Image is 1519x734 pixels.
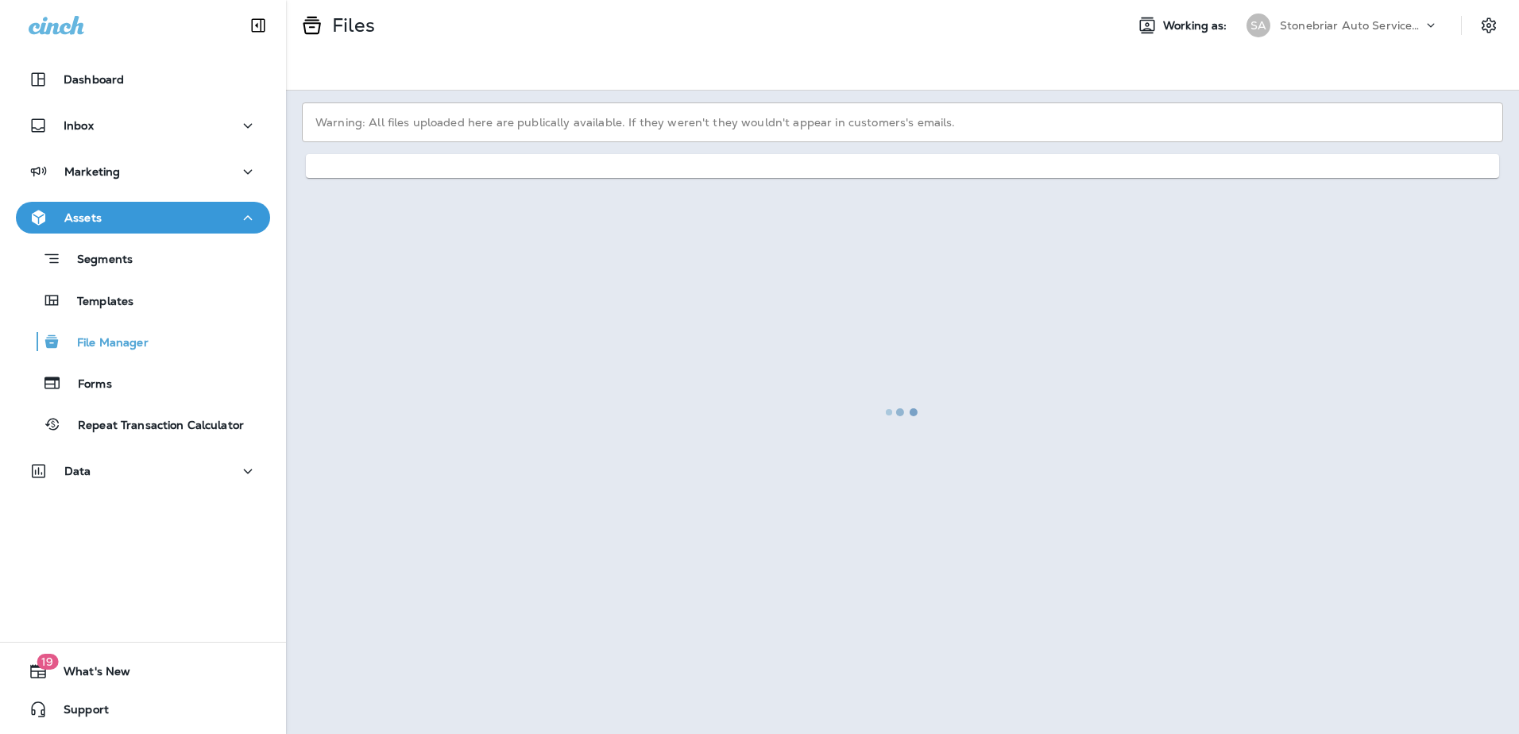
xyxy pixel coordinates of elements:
p: File Manager [61,336,149,351]
button: Repeat Transaction Calculator [16,408,270,441]
p: Repeat Transaction Calculator [62,419,244,434]
p: Dashboard [64,73,124,86]
p: Templates [61,295,133,310]
p: Forms [62,377,112,392]
button: 19What's New [16,655,270,687]
div: SA [1247,14,1270,37]
button: Templates [16,284,270,317]
button: Data [16,455,270,487]
button: Support [16,693,270,725]
span: Working as: [1163,19,1231,33]
p: Segments [61,253,133,268]
span: What's New [48,665,130,684]
p: Assets [64,211,102,224]
span: Support [48,703,109,722]
p: Inbox [64,119,94,132]
button: Forms [16,366,270,400]
p: Files [326,14,375,37]
button: Dashboard [16,64,270,95]
button: File Manager [16,325,270,358]
button: Collapse Sidebar [236,10,280,41]
button: Settings [1475,11,1503,40]
button: Inbox [16,110,270,141]
button: Segments [16,241,270,276]
span: 19 [37,654,58,670]
p: Stonebriar Auto Services Group [1280,19,1423,32]
p: Marketing [64,165,120,178]
button: Assets [16,202,270,234]
p: Data [64,465,91,477]
button: Marketing [16,156,270,187]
